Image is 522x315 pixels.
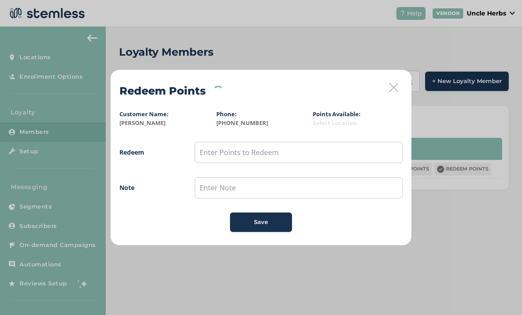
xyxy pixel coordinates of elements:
label: Customer Name: [119,110,169,118]
label: Points Available: [313,110,361,118]
span: Save [254,218,268,227]
label: Redeem [119,148,177,157]
input: Enter Note [195,177,403,198]
iframe: Chat Widget [478,273,522,315]
h2: Redeem Points [119,83,206,99]
label: [PERSON_NAME] [119,119,209,128]
button: Save [230,213,292,232]
label: Select Location [313,119,403,128]
label: Note [119,183,177,192]
input: Enter Points to Redeem [195,142,403,163]
label: [PHONE_NUMBER] [216,119,306,128]
label: Phone: [216,110,237,118]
